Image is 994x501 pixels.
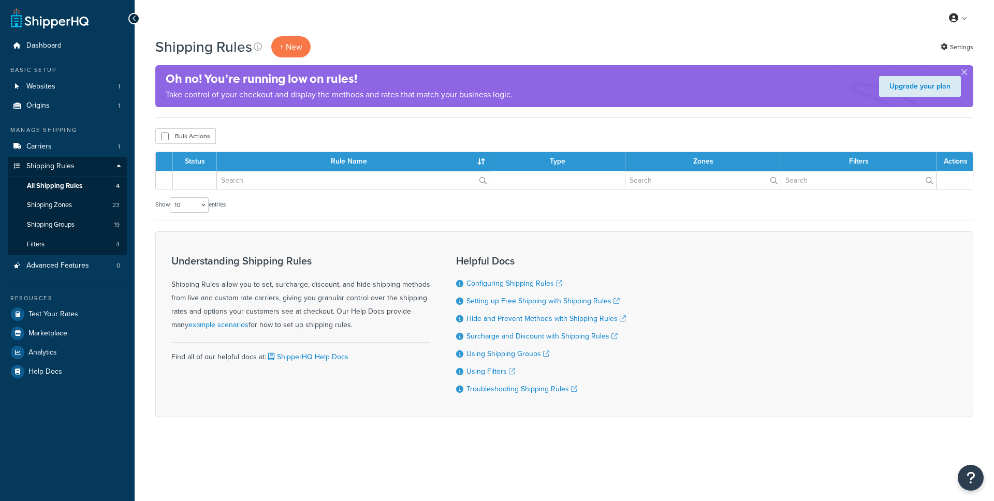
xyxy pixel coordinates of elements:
label: Show entries [155,197,226,213]
a: Settings [941,40,973,54]
span: Websites [26,82,55,91]
a: Dashboard [8,36,127,55]
a: Setting up Free Shipping with Shipping Rules [466,296,620,306]
input: Search [217,171,490,189]
div: Basic Setup [8,66,127,75]
a: Troubleshooting Shipping Rules [466,384,577,394]
span: 1 [118,142,120,151]
input: Search [781,171,936,189]
span: Dashboard [26,41,62,50]
li: Shipping Zones [8,196,127,215]
span: Analytics [28,348,57,357]
li: Shipping Groups [8,215,127,234]
a: Advanced Features 0 [8,256,127,275]
li: Carriers [8,137,127,156]
span: 0 [116,261,120,270]
span: 23 [112,201,120,210]
a: Help Docs [8,362,127,381]
a: Hide and Prevent Methods with Shipping Rules [466,313,626,324]
span: Test Your Rates [28,310,78,319]
th: Actions [937,152,973,171]
span: Shipping Zones [27,201,72,210]
a: Shipping Groups 19 [8,215,127,234]
li: Shipping Rules [8,157,127,255]
a: Filters 4 [8,235,127,254]
span: Shipping Groups [27,220,75,229]
a: Analytics [8,343,127,362]
a: ShipperHQ Home [11,8,89,28]
a: Upgrade your plan [879,76,961,97]
input: Search [625,171,781,189]
div: Manage Shipping [8,126,127,135]
li: Websites [8,77,127,96]
h3: Understanding Shipping Rules [171,255,430,267]
p: + New [271,36,311,57]
span: Marketplace [28,329,67,338]
a: Carriers 1 [8,137,127,156]
a: Test Your Rates [8,305,127,323]
span: Origins [26,101,50,110]
th: Filters [781,152,937,171]
th: Status [173,152,217,171]
span: 1 [118,82,120,91]
a: example scenarios [188,319,248,330]
li: Advanced Features [8,256,127,275]
a: Using Shipping Groups [466,348,549,359]
a: Using Filters [466,366,515,377]
a: ShipperHQ Help Docs [266,351,348,362]
span: 4 [116,240,120,249]
span: 19 [114,220,120,229]
a: Marketplace [8,324,127,343]
select: Showentries [170,197,209,213]
a: Configuring Shipping Rules [466,278,562,289]
div: Resources [8,294,127,303]
span: Advanced Features [26,261,89,270]
button: Open Resource Center [958,465,984,491]
button: Bulk Actions [155,128,216,144]
span: Help Docs [28,367,62,376]
a: Surcharge and Discount with Shipping Rules [466,331,618,342]
th: Zones [625,152,781,171]
span: Filters [27,240,45,249]
span: All Shipping Rules [27,182,82,190]
h1: Shipping Rules [155,37,252,57]
h4: Oh no! You’re running low on rules! [166,70,513,87]
a: Shipping Zones 23 [8,196,127,215]
a: Websites 1 [8,77,127,96]
th: Type [490,152,625,171]
a: Origins 1 [8,96,127,115]
a: All Shipping Rules 4 [8,176,127,196]
div: Shipping Rules allow you to set, surcharge, discount, and hide shipping methods from live and cus... [171,255,430,332]
a: Shipping Rules [8,157,127,176]
p: Take control of your checkout and display the methods and rates that match your business logic. [166,87,513,102]
span: Shipping Rules [26,162,75,171]
li: Origins [8,96,127,115]
span: Carriers [26,142,52,151]
span: 4 [116,182,120,190]
li: All Shipping Rules [8,176,127,196]
li: Filters [8,235,127,254]
th: Rule Name [217,152,490,171]
div: Find all of our helpful docs at: [171,342,430,364]
h3: Helpful Docs [456,255,626,267]
span: 1 [118,101,120,110]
